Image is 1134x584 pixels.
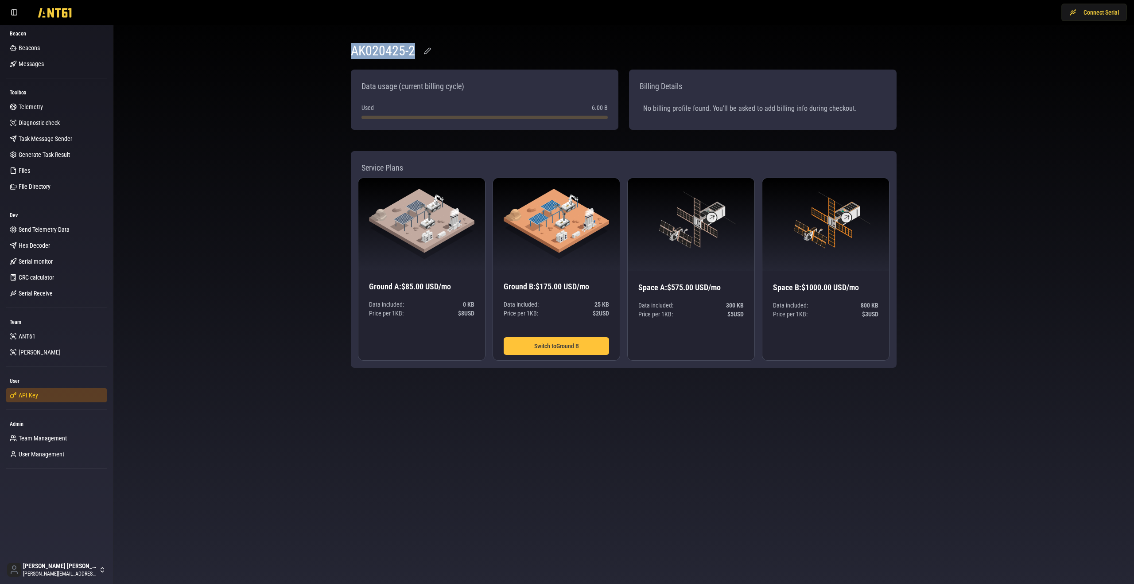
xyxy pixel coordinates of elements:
[1061,4,1127,21] button: Connect Serial
[862,310,878,319] span: $ 3 USD
[19,257,53,266] span: Serial monitor
[6,57,107,71] a: Messages
[19,102,43,111] span: Telemetry
[19,348,61,357] span: [PERSON_NAME]
[773,281,878,294] h3: Space B : $1000.00 USD/mo
[638,301,744,310] p: Data included:
[19,134,72,143] span: Task Message Sender
[6,315,107,329] div: Team
[6,270,107,284] a: CRC calculator
[19,391,38,400] span: API Key
[6,388,107,402] a: API Key
[6,41,107,55] a: Beacons
[773,189,878,260] img: Space B graphic
[369,300,474,309] p: Data included:
[504,189,609,259] img: Ground B graphic
[23,562,97,570] span: [PERSON_NAME] [PERSON_NAME]
[6,132,107,146] a: Task Message Sender
[6,431,107,445] a: Team Management
[6,374,107,388] div: User
[6,164,107,178] a: Files
[773,301,878,310] p: Data included:
[6,116,107,130] a: Diagnostic check
[6,148,107,162] a: Generate Task Result
[6,238,107,253] a: Hex Decoder
[6,100,107,114] a: Telemetry
[19,273,54,282] span: CRC calculator
[504,337,609,355] button: Switch toGround B
[6,329,107,343] a: ANT61
[6,86,107,100] div: Toolbox
[726,301,744,310] span: 300 KB
[593,309,609,318] span: $ 2 USD
[636,96,889,121] div: No billing profile found. You'll be asked to add billing info during checkout.
[19,150,70,159] span: Generate Task Result
[640,80,682,93] span: Billing Details
[638,281,744,294] h3: Space A : $575.00 USD/mo
[19,43,40,52] span: Beacons
[861,301,878,310] span: 800 KB
[773,310,878,319] p: Price per 1 KB :
[504,309,609,318] p: Price per 1 KB :
[19,59,44,68] span: Messages
[504,280,609,293] h3: Ground B : $175.00 USD/mo
[6,254,107,269] a: Serial monitor
[351,43,415,59] h1: AK020425-2
[6,27,107,41] div: Beacon
[19,241,50,250] span: Hex Decoder
[19,289,53,298] span: Serial Receive
[6,208,107,222] div: Dev
[6,417,107,431] div: Admin
[458,309,474,318] span: $ 8 USD
[23,570,97,577] span: [PERSON_NAME][EMAIL_ADDRESS][DOMAIN_NAME]
[361,103,374,112] span: Used
[19,225,70,234] span: Send Telemetry Data
[638,310,744,319] p: Price per 1 KB :
[19,450,64,459] span: User Management
[504,300,609,309] p: Data included:
[463,300,474,309] span: 0 KB
[6,179,107,194] a: File Directory
[19,118,60,127] span: Diagnostic check
[727,310,744,319] span: $ 5 USD
[369,280,474,293] h3: Ground A : $85.00 USD/mo
[19,182,50,191] span: File Directory
[6,222,107,237] a: Send Telemetry Data
[358,77,468,96] div: Data usage (current billing cycle)
[19,332,35,341] span: ANT61
[6,447,107,461] a: User Management
[594,300,609,309] span: 25 KB
[638,189,744,260] img: Space A graphic
[369,309,474,318] p: Price per 1 KB :
[6,286,107,300] a: Serial Receive
[592,103,608,112] span: 6.00 B
[19,166,30,175] span: Files
[4,559,109,580] button: [PERSON_NAME] [PERSON_NAME][PERSON_NAME][EMAIL_ADDRESS][DOMAIN_NAME]
[6,345,107,359] a: [PERSON_NAME]
[369,189,474,259] img: Ground A graphic
[358,158,889,178] div: Service Plans
[19,434,67,443] span: Team Management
